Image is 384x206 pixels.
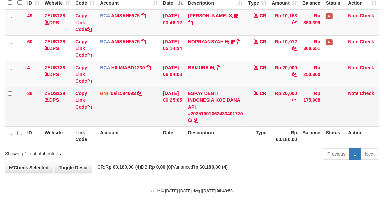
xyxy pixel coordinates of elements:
td: Rp 368,651 [300,35,323,61]
td: [DATE] 06:25:05 [160,87,185,126]
td: Rp 850,399 [300,9,323,36]
span: CR [260,91,266,96]
span: 60 [27,39,33,44]
a: Copy ANISAH5575 to clipboard [141,39,146,44]
th: Account [97,126,160,146]
a: Note [348,13,358,18]
a: Check [360,39,374,44]
a: Copy Rp 10,168 to clipboard [292,20,297,25]
a: Copy Rp 10,012 to clipboard [292,46,297,51]
td: DPS [42,61,73,87]
td: Rp 20,000 [269,61,300,87]
a: Copy Link Code [75,65,92,84]
a: Copy HILMIABD1230 to clipboard [146,65,151,70]
span: 4 [27,65,30,70]
span: BCA [100,39,110,44]
small: code © [DATE]-[DATE] dwg | [151,189,233,193]
th: Balance [300,126,323,146]
a: 1 [349,148,361,160]
a: ESPAY DEBIT INDONESIA KOE DANA API #20251001062433401770 [188,91,243,116]
a: ZEUS138 [45,65,65,70]
td: DPS [42,35,73,61]
a: Next [360,148,379,160]
a: Copy Rp 20,000 to clipboard [292,97,297,103]
a: Check Selected [5,162,53,173]
div: Showing 1 to 4 of 4 entries [5,148,155,157]
th: Link Code [73,126,97,146]
th: Date [160,126,185,146]
a: [PERSON_NAME] [188,13,227,18]
a: ZEUS138 [45,13,65,18]
a: Copy Rp 20,000 to clipboard [292,72,297,77]
span: 49 [27,13,33,18]
span: BCA [100,65,110,70]
td: DPS [42,87,73,126]
th: Rp 60.180,00 [269,126,300,146]
a: Note [348,91,358,96]
td: Rp 10,012 [269,35,300,61]
a: Check [360,65,374,70]
th: Description [185,126,246,146]
a: ZEUS138 [45,91,65,96]
td: Rp 250,860 [300,61,323,87]
td: [DATE] 06:04:08 [160,61,185,87]
td: Rp 10,168 [269,9,300,36]
a: HILMIABD1230 [111,65,145,70]
a: Copy Link Code [75,39,92,58]
a: Check [360,13,374,18]
span: 38 [27,91,33,96]
strong: Rp 0,00 (0) [149,164,172,170]
a: ANISAH5575 [111,39,140,44]
a: Copy Link Code [75,13,92,32]
th: Type [246,126,269,146]
th: ID [25,126,42,146]
a: Copy BAIJURA to clipboard [216,65,221,70]
span: CR [260,13,266,18]
td: Rp 20,000 [269,87,300,126]
a: Previous [323,148,350,160]
span: Has Note [326,13,333,19]
a: ANISAH5575 [111,13,140,18]
a: lual1584693 [109,91,136,96]
th: Action [345,126,379,146]
a: Copy Link Code [75,91,92,110]
a: Copy ESPAY DEBIT INDONESIA KOE DANA API #20251001062433401770 to clipboard [194,118,198,123]
span: CR [260,39,266,44]
td: DPS [42,9,73,36]
a: Note [348,65,358,70]
span: Has Note [326,39,333,45]
td: [DATE] 05:14:24 [160,35,185,61]
a: Toggle Descr [54,162,92,173]
a: BAIJURA [188,65,209,70]
strong: Rp 60.180,00 (4) [105,164,141,170]
span: CR [260,65,266,70]
strong: Rp 60.180,00 (4) [192,164,228,170]
td: [DATE] 03:46:12 [160,9,185,36]
a: Copy lual1584693 to clipboard [137,91,142,96]
a: Check [360,91,374,96]
a: ZEUS138 [45,39,65,44]
a: Copy INA PAUJANAH to clipboard [188,20,193,25]
th: Status [323,126,345,146]
a: Copy ANISAH5575 to clipboard [141,13,146,18]
a: Note [348,39,358,44]
a: Copy NOPRYANSYAH to clipboard [236,39,241,44]
span: BCA [100,13,110,18]
span: BNI [100,91,108,96]
span: CR: DB: Variance: [94,164,228,170]
td: Rp 175,908 [300,87,323,126]
strong: [DATE] 06:49:53 [202,189,233,193]
a: NOPRYANSYAH [188,39,224,44]
th: Website [42,126,73,146]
